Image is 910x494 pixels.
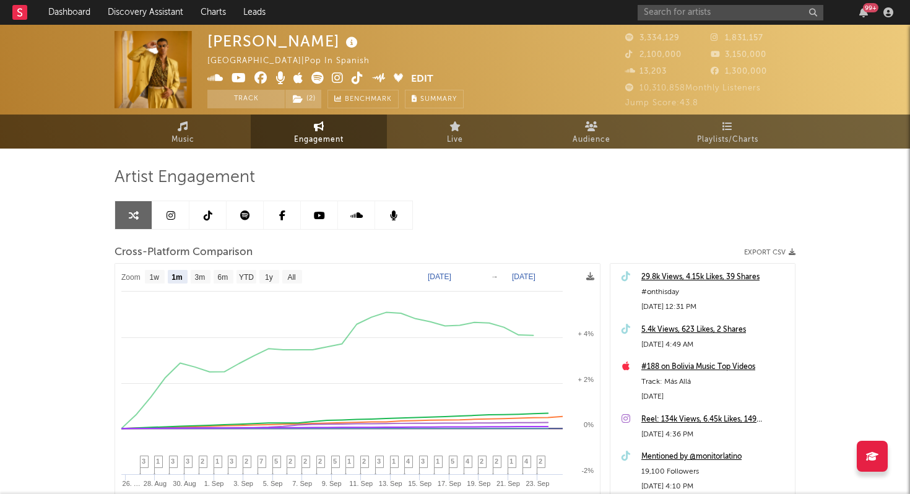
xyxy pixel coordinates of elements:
[625,84,761,92] span: 10,310,858 Monthly Listeners
[173,480,196,487] text: 30. Aug
[659,115,795,149] a: Playlists/Charts
[641,300,789,314] div: [DATE] 12:31 PM
[641,412,789,427] a: Reel: 134k Views, 6.45k Likes, 149 Comments
[641,285,789,300] div: #onthisday
[625,51,682,59] span: 2,100,000
[322,480,342,487] text: 9. Sep
[524,457,528,465] span: 4
[641,464,789,479] div: 19,100 Followers
[436,457,440,465] span: 1
[115,245,253,260] span: Cross-Platform Comparison
[491,272,498,281] text: →
[863,3,878,12] div: 99 +
[345,92,392,107] span: Benchmark
[377,457,381,465] span: 3
[641,479,789,494] div: [DATE] 4:10 PM
[638,5,823,20] input: Search for artists
[115,115,251,149] a: Music
[625,34,680,42] span: 3,334,129
[287,273,295,282] text: All
[294,132,344,147] span: Engagement
[578,330,594,337] text: + 4%
[171,457,175,465] span: 3
[230,457,233,465] span: 3
[215,457,219,465] span: 1
[467,480,490,487] text: 19. Sep
[303,457,307,465] span: 2
[171,132,194,147] span: Music
[259,457,263,465] span: 7
[421,457,425,465] span: 3
[171,273,182,282] text: 1m
[641,270,789,285] div: 29.8k Views, 4.15k Likes, 39 Shares
[245,457,248,465] span: 2
[420,96,457,103] span: Summary
[451,457,454,465] span: 5
[573,132,610,147] span: Audience
[526,480,549,487] text: 23. Sep
[218,273,228,282] text: 6m
[204,480,224,487] text: 1. Sep
[641,427,789,442] div: [DATE] 4:36 PM
[641,389,789,404] div: [DATE]
[387,115,523,149] a: Live
[263,480,283,487] text: 5. Sep
[428,272,451,281] text: [DATE]
[523,115,659,149] a: Audience
[379,480,402,487] text: 13. Sep
[509,457,513,465] span: 1
[578,376,594,383] text: + 2%
[466,457,469,465] span: 4
[641,360,789,375] a: #188 on Bolivia Music Top Videos
[539,457,542,465] span: 2
[150,273,160,282] text: 1w
[349,480,373,487] text: 11. Sep
[641,375,789,389] div: Track: Más Allá
[123,480,141,487] text: 26. …
[195,273,206,282] text: 3m
[207,31,361,51] div: [PERSON_NAME]
[625,67,667,76] span: 13,203
[641,337,789,352] div: [DATE] 4:49 AM
[408,480,431,487] text: 15. Sep
[584,421,594,428] text: 0%
[641,323,789,337] a: 5.4k Views, 623 Likes, 2 Shares
[333,457,337,465] span: 5
[318,457,322,465] span: 2
[201,457,204,465] span: 2
[859,7,868,17] button: 99+
[625,99,698,107] span: Jump Score: 43.8
[362,457,366,465] span: 2
[288,457,292,465] span: 2
[121,273,141,282] text: Zoom
[697,132,758,147] span: Playlists/Charts
[406,457,410,465] span: 4
[711,34,763,42] span: 1,831,157
[641,449,789,464] a: Mentioned by @monitorlatino
[392,457,396,465] span: 1
[115,170,255,185] span: Artist Engagement
[411,72,433,87] button: Edit
[744,249,795,256] button: Export CSV
[711,51,766,59] span: 3,150,000
[285,90,321,108] button: (2)
[711,67,767,76] span: 1,300,000
[142,457,145,465] span: 3
[347,457,351,465] span: 1
[512,272,535,281] text: [DATE]
[186,457,189,465] span: 3
[265,273,273,282] text: 1y
[207,54,384,69] div: [GEOGRAPHIC_DATA] | Pop in Spanish
[285,90,322,108] span: ( 2 )
[239,273,254,282] text: YTD
[327,90,399,108] a: Benchmark
[144,480,167,487] text: 28. Aug
[156,457,160,465] span: 1
[581,467,594,474] text: -2%
[251,115,387,149] a: Engagement
[207,90,285,108] button: Track
[274,457,278,465] span: 5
